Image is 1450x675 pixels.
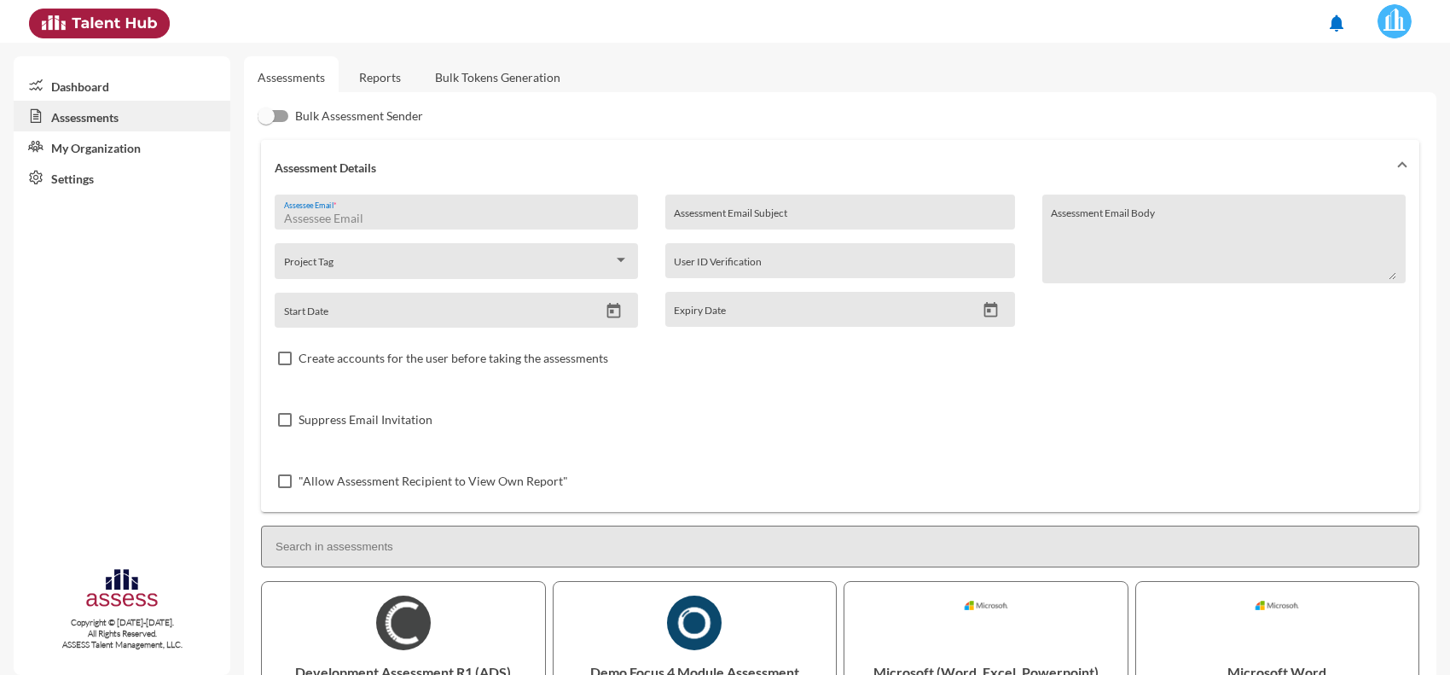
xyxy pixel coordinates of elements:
[1326,13,1347,33] mat-icon: notifications
[299,348,608,369] span: Create accounts for the user before taking the assessments
[14,131,230,162] a: My Organization
[84,567,160,614] img: assesscompany-logo.png
[345,56,415,98] a: Reports
[599,302,629,320] button: Open calendar
[261,140,1419,195] mat-expansion-panel-header: Assessment Details
[275,160,1385,175] mat-panel-title: Assessment Details
[299,471,568,492] span: "Allow Assessment Recipient to View Own Report"
[976,301,1006,319] button: Open calendar
[299,410,432,430] span: Suppress Email Invitation
[261,195,1419,512] div: Assessment Details
[421,56,574,98] a: Bulk Tokens Generation
[261,526,1419,567] input: Search in assessments
[295,106,423,126] span: Bulk Assessment Sender
[14,70,230,101] a: Dashboard
[14,162,230,193] a: Settings
[14,101,230,131] a: Assessments
[284,212,629,225] input: Assessee Email
[14,617,230,650] p: Copyright © [DATE]-[DATE]. All Rights Reserved. ASSESS Talent Management, LLC.
[258,70,325,84] a: Assessments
